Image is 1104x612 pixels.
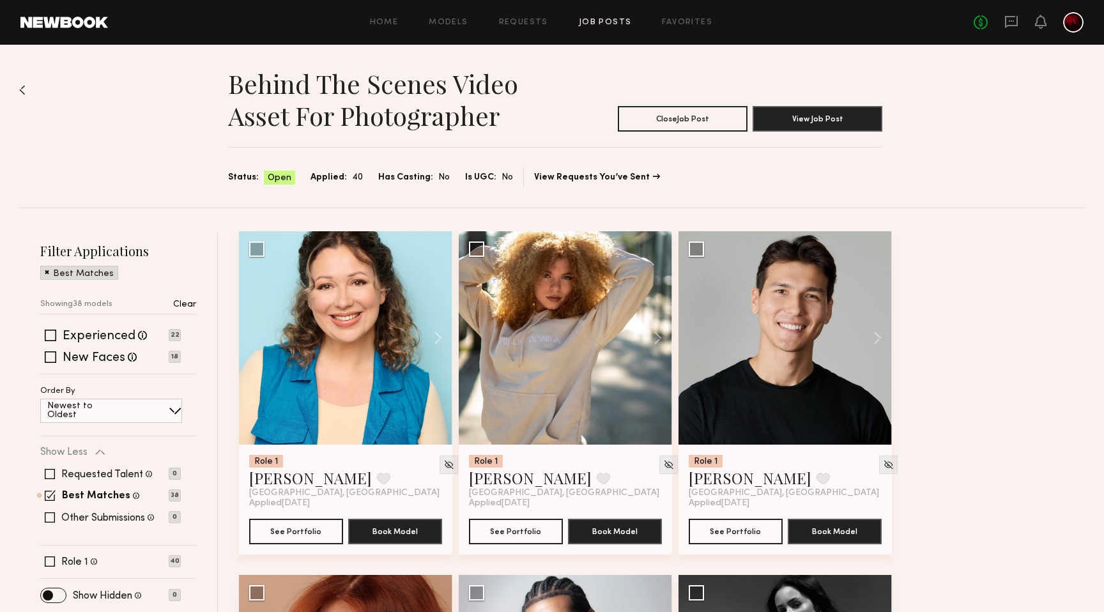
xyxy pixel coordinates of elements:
[469,455,503,468] div: Role 1
[169,329,181,341] p: 22
[40,300,112,309] p: Showing 38 models
[689,519,783,544] button: See Portfolio
[378,171,433,185] span: Has Casting:
[469,468,592,488] a: [PERSON_NAME]
[61,470,143,480] label: Requested Talent
[438,171,450,185] span: No
[499,19,548,27] a: Requests
[169,555,181,567] p: 40
[268,172,291,185] span: Open
[788,525,882,536] a: Book Model
[228,68,555,132] h1: Behind the Scenes video asset for Photographer
[169,489,181,501] p: 38
[40,242,196,259] h2: Filter Applications
[47,402,123,420] p: Newest to Oldest
[249,498,442,509] div: Applied [DATE]
[788,519,882,544] button: Book Model
[310,171,347,185] span: Applied:
[228,171,259,185] span: Status:
[469,498,662,509] div: Applied [DATE]
[169,589,181,601] p: 0
[534,173,660,182] a: View Requests You’ve Sent
[370,19,399,27] a: Home
[249,488,440,498] span: [GEOGRAPHIC_DATA], [GEOGRAPHIC_DATA]
[689,455,723,468] div: Role 1
[689,488,879,498] span: [GEOGRAPHIC_DATA], [GEOGRAPHIC_DATA]
[469,519,563,544] button: See Portfolio
[579,19,632,27] a: Job Posts
[662,19,712,27] a: Favorites
[753,106,882,132] button: View Job Post
[169,511,181,523] p: 0
[348,519,442,544] button: Book Model
[53,270,114,279] p: Best Matches
[348,525,442,536] a: Book Model
[883,459,894,470] img: Unhide Model
[568,525,662,536] a: Book Model
[73,591,132,601] label: Show Hidden
[249,468,372,488] a: [PERSON_NAME]
[502,171,513,185] span: No
[429,19,468,27] a: Models
[443,459,454,470] img: Unhide Model
[169,468,181,480] p: 0
[19,85,26,95] img: Back to previous page
[62,491,130,501] label: Best Matches
[568,519,662,544] button: Book Model
[352,171,363,185] span: 40
[63,352,125,365] label: New Faces
[63,330,135,343] label: Experienced
[618,106,747,132] button: CloseJob Post
[663,459,674,470] img: Unhide Model
[249,519,343,544] button: See Portfolio
[169,351,181,363] p: 18
[40,387,75,395] p: Order By
[40,447,88,457] p: Show Less
[689,468,811,488] a: [PERSON_NAME]
[173,300,196,309] p: Clear
[465,171,496,185] span: Is UGC:
[249,455,283,468] div: Role 1
[689,498,882,509] div: Applied [DATE]
[61,557,88,567] label: Role 1
[61,513,145,523] label: Other Submissions
[469,488,659,498] span: [GEOGRAPHIC_DATA], [GEOGRAPHIC_DATA]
